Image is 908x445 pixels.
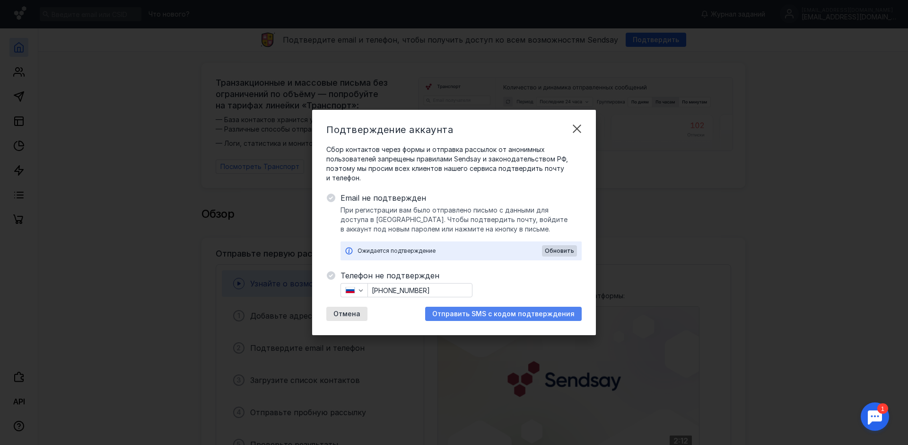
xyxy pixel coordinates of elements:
span: Сбор контактов через формы и отправка рассылок от анонимных пользователей запрещены правилами Sen... [326,145,582,183]
span: Подтверждение аккаунта [326,124,453,135]
button: Отмена [326,307,367,321]
div: 1 [21,6,32,16]
span: Отправить SMS с кодом подтверждения [432,310,575,318]
span: Телефон не подтвержден [340,270,582,281]
span: Отмена [333,310,360,318]
button: Отправить SMS с кодом подтверждения [425,307,582,321]
span: Email не подтвержден [340,192,582,204]
div: Ожидается подтверждение [358,246,542,256]
span: Обновить [545,248,574,254]
span: При регистрации вам было отправлено письмо с данными для доступа в [GEOGRAPHIC_DATA]. Чтобы подтв... [340,205,582,234]
button: Обновить [542,245,577,257]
